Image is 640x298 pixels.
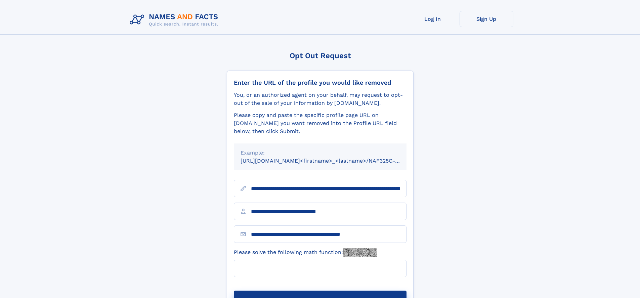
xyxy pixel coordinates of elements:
div: You, or an authorized agent on your behalf, may request to opt-out of the sale of your informatio... [234,91,407,107]
img: Logo Names and Facts [127,11,224,29]
div: Please copy and paste the specific profile page URL on [DOMAIN_NAME] you want removed into the Pr... [234,111,407,135]
a: Sign Up [460,11,513,27]
div: Example: [241,149,400,157]
a: Log In [406,11,460,27]
small: [URL][DOMAIN_NAME]<firstname>_<lastname>/NAF325G-xxxxxxxx [241,158,419,164]
div: Opt Out Request [227,51,414,60]
div: Enter the URL of the profile you would like removed [234,79,407,86]
label: Please solve the following math function: [234,248,377,257]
